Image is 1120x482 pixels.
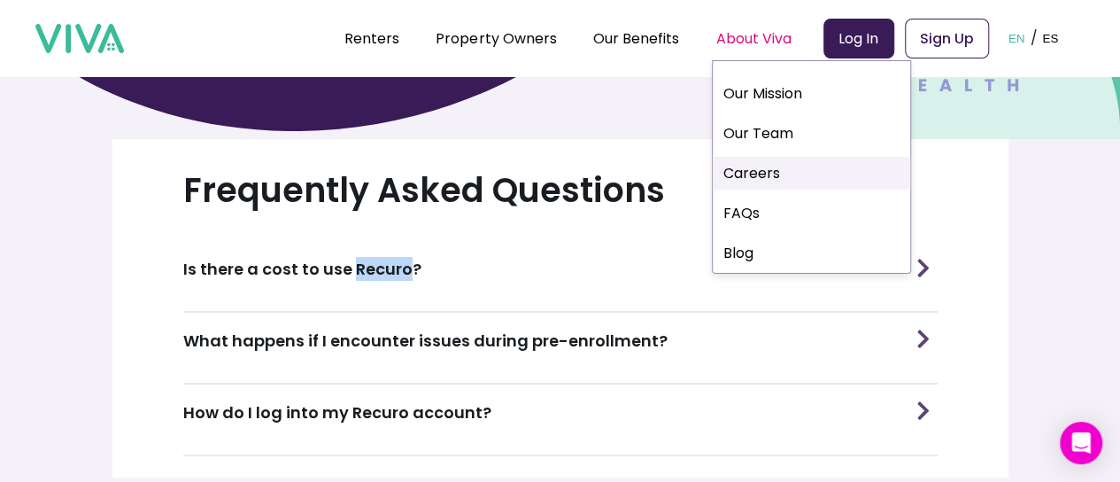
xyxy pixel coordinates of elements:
h3: What happens if I encounter issues during pre-enrollment? [183,329,668,353]
img: arrow for minimizing [910,259,936,277]
div: About Viva [716,16,792,60]
button: EN [1003,11,1031,66]
div: How do I log into my Recuro account?arrow for minimizing [183,385,938,440]
a: Renters [344,28,399,49]
a: Property Owners [436,28,556,49]
div: Our Benefits [593,16,679,60]
a: Log In [823,19,894,58]
a: Our Team [713,117,910,150]
h3: How do I log into my Recuro account? [183,400,491,424]
div: Open Intercom Messenger [1060,422,1102,464]
div: Is there a cost to use Recuro?arrow for minimizing [183,241,938,297]
img: arrow for minimizing [910,330,936,348]
a: FAQs [713,197,910,229]
a: Our Mission [713,77,910,110]
h1: Frequently Asked Questions [183,167,938,214]
div: What happens if I encounter issues during pre-enrollment?arrow for minimizing [183,313,938,369]
img: viva [35,24,124,54]
img: arrow for minimizing [910,401,936,420]
button: ES [1037,11,1063,66]
a: Blog [713,237,910,269]
a: Sign Up [905,19,989,58]
p: / [1030,25,1037,51]
h3: Is there a cost to use Recuro? [183,257,421,281]
a: Careers [713,157,910,190]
